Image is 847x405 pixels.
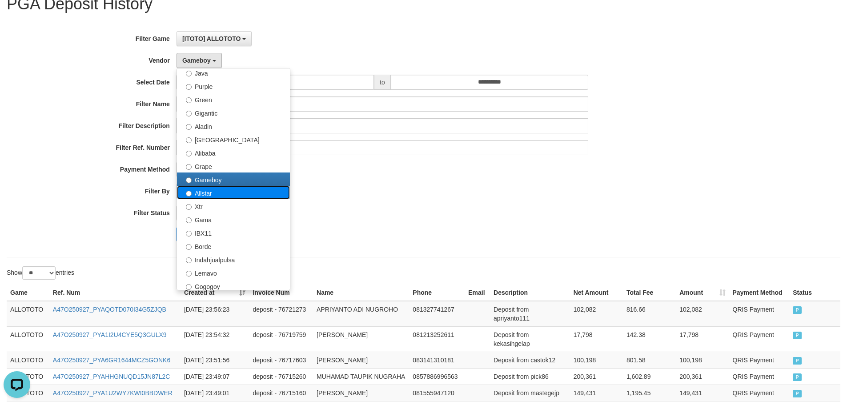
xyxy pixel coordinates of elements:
[181,352,249,368] td: [DATE] 23:51:56
[182,57,211,64] span: Gameboy
[313,301,409,327] td: APRIYANTO ADI NUGROHO
[793,373,802,381] span: PAID
[182,35,241,42] span: [ITOTO] ALLOTOTO
[313,326,409,352] td: [PERSON_NAME]
[465,285,490,301] th: Email
[186,271,192,277] input: Lemavo
[177,106,290,119] label: Gigantic
[676,352,729,368] td: 100,198
[623,301,676,327] td: 816.66
[7,352,49,368] td: ALLOTOTO
[313,368,409,385] td: MUHAMAD TAUPIK NUGRAHA
[729,352,790,368] td: QRIS Payment
[186,164,192,170] input: Grape
[177,253,290,266] label: Indahjualpulsa
[177,66,290,79] label: Java
[676,301,729,327] td: 102,082
[249,368,313,385] td: deposit - 76715260
[793,357,802,365] span: PAID
[186,151,192,156] input: Alibaba
[186,244,192,250] input: Borde
[676,326,729,352] td: 17,798
[186,191,192,196] input: Allstar
[570,368,623,385] td: 200,361
[249,352,313,368] td: deposit - 76717603
[186,124,192,130] input: Aladin
[570,285,623,301] th: Net Amount
[49,285,181,301] th: Ref. Num
[177,186,290,199] label: Allstar
[729,326,790,352] td: QRIS Payment
[570,326,623,352] td: 17,798
[186,284,192,290] input: Gogogoy
[7,301,49,327] td: ALLOTOTO
[793,306,802,314] span: PAID
[186,204,192,210] input: Xtr
[53,306,166,313] a: A47O250927_PYAQOTD070I34G5ZJQB
[177,172,290,186] label: Gameboy
[177,199,290,213] label: Xtr
[409,368,465,385] td: 0857886996563
[409,285,465,301] th: Phone
[676,385,729,401] td: 149,431
[623,368,676,385] td: 1,602.89
[7,266,74,280] label: Show entries
[177,31,252,46] button: [ITOTO] ALLOTOTO
[676,285,729,301] th: Amount: activate to sort column ascending
[181,368,249,385] td: [DATE] 23:49:07
[177,239,290,253] label: Borde
[186,137,192,143] input: [GEOGRAPHIC_DATA]
[177,159,290,172] label: Grape
[177,146,290,159] label: Alibaba
[186,111,192,116] input: Gigantic
[186,97,192,103] input: Green
[623,352,676,368] td: 801.58
[313,385,409,401] td: [PERSON_NAME]
[490,326,570,352] td: Deposit from kekasihgelap
[53,389,173,397] a: A47O250927_PYA1U2WY7KWI0BBDWER
[676,368,729,385] td: 200,361
[186,71,192,76] input: Java
[177,53,222,68] button: Gameboy
[53,357,170,364] a: A47O250927_PYA6GR1644MCZ5GONK6
[623,326,676,352] td: 142.38
[249,326,313,352] td: deposit - 76719759
[793,332,802,339] span: PAID
[409,352,465,368] td: 083141310181
[409,326,465,352] td: 081213252611
[177,79,290,92] label: Purple
[181,326,249,352] td: [DATE] 23:54:32
[789,285,840,301] th: Status
[249,385,313,401] td: deposit - 76715160
[409,301,465,327] td: 081327741267
[186,177,192,183] input: Gameboy
[177,213,290,226] label: Gama
[793,390,802,397] span: PAID
[186,84,192,90] input: Purple
[22,266,56,280] select: Showentries
[177,226,290,239] label: IBX11
[53,331,167,338] a: A47O250927_PYA1I2U4CYE5Q3GULX9
[181,385,249,401] td: [DATE] 23:49:01
[490,385,570,401] td: Deposit from mastegejp
[186,231,192,237] input: IBX11
[729,368,790,385] td: QRIS Payment
[570,301,623,327] td: 102,082
[570,385,623,401] td: 149,431
[181,285,249,301] th: Created at: activate to sort column ascending
[181,301,249,327] td: [DATE] 23:56:23
[490,352,570,368] td: Deposit from castok12
[313,352,409,368] td: [PERSON_NAME]
[490,368,570,385] td: Deposit from pick86
[570,352,623,368] td: 100,198
[729,385,790,401] td: QRIS Payment
[177,92,290,106] label: Green
[177,266,290,279] label: Lemavo
[409,385,465,401] td: 081555947120
[177,279,290,293] label: Gogogoy
[374,75,391,90] span: to
[490,301,570,327] td: Deposit from apriyanto111
[623,385,676,401] td: 1,195.45
[249,301,313,327] td: deposit - 76721273
[249,285,313,301] th: Invoice Num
